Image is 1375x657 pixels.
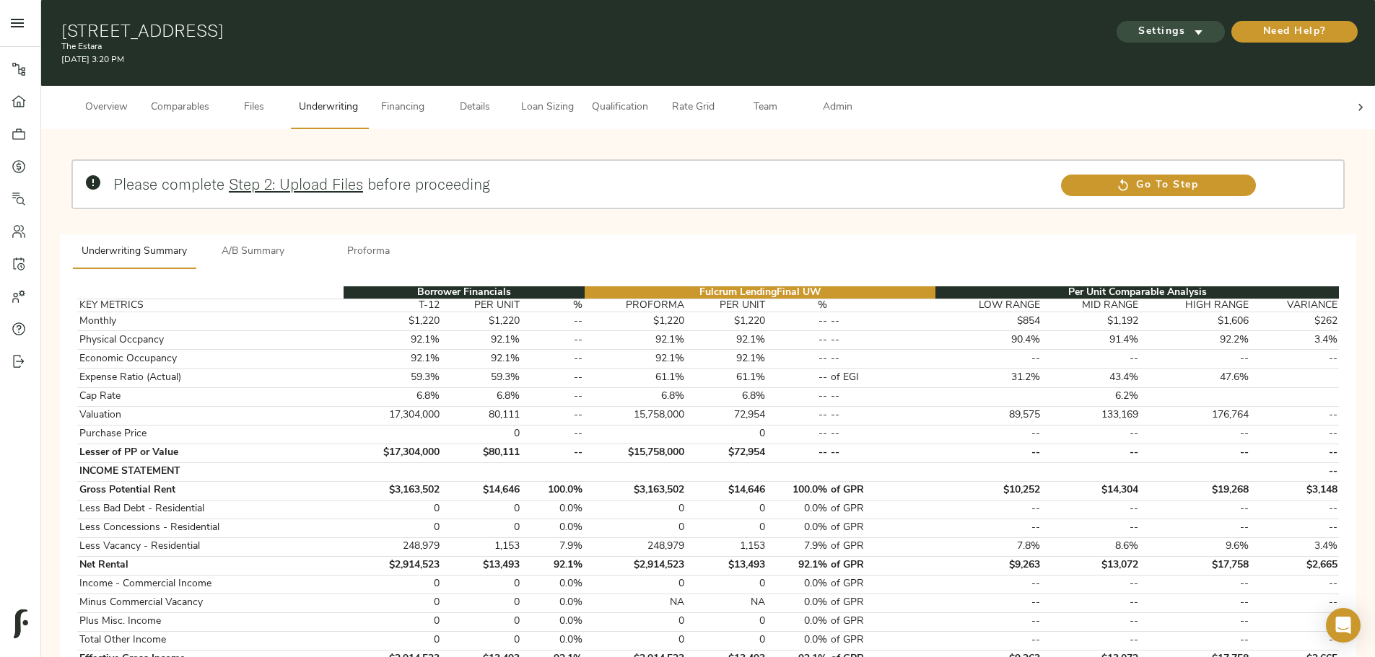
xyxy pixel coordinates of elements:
span: Comparables [151,99,209,117]
td: $1,192 [1042,312,1140,331]
span: Qualification [592,99,648,117]
td: $19,268 [1140,481,1250,500]
th: PER UNIT [686,299,767,312]
td: of EGI [829,369,935,387]
td: -- [1250,500,1339,519]
td: $17,304,000 [344,444,442,462]
td: $14,646 [442,481,522,500]
td: 133,169 [1042,406,1140,425]
span: Loan Sizing [520,99,575,117]
td: Purchase Price [77,425,344,444]
td: of GPR [829,481,935,500]
th: T-12 [344,299,442,312]
td: 0 [686,519,767,537]
td: 6.8% [442,387,522,406]
td: -- [829,444,935,462]
th: Per Unit Comparable Analysis [935,286,1339,299]
th: Fulcrum Lending Final UW [585,286,936,299]
td: 0.0% [522,631,585,650]
td: -- [1042,425,1140,444]
td: 0 [344,594,442,612]
td: Less Vacancy - Residential [77,537,344,556]
td: 43.4% [1042,369,1140,387]
td: 0.0% [767,612,829,631]
span: Underwriting [299,99,358,117]
td: -- [767,369,829,387]
td: -- [1250,462,1339,481]
td: 0 [585,631,686,650]
td: -- [935,444,1042,462]
td: $80,111 [442,444,522,462]
td: 100.0% [767,481,829,500]
p: The Estara [61,40,924,53]
th: PER UNIT [442,299,522,312]
td: 0.0% [522,519,585,537]
td: -- [522,312,585,331]
td: 0.0% [522,594,585,612]
td: 0.0% [522,500,585,519]
td: -- [767,331,829,350]
th: Borrower Financials [344,286,585,299]
td: 92.1% [344,350,442,369]
td: $262 [1250,312,1339,331]
td: -- [1140,612,1250,631]
td: -- [1042,519,1140,537]
td: -- [1042,500,1140,519]
td: 92.1% [585,331,686,350]
td: -- [829,331,935,350]
td: -- [829,406,935,425]
td: -- [935,519,1042,537]
td: 6.8% [344,387,442,406]
td: 0 [344,612,442,631]
span: Rate Grid [665,99,720,117]
td: $3,163,502 [344,481,442,500]
td: $2,665 [1250,556,1339,575]
td: -- [1250,444,1339,462]
td: -- [1140,519,1250,537]
td: 6.2% [1042,387,1140,406]
td: 0 [686,500,767,519]
td: 0 [344,519,442,537]
td: -- [829,350,935,369]
td: -- [767,406,829,425]
td: -- [1140,444,1250,462]
td: $14,304 [1042,481,1140,500]
span: Settings [1131,23,1210,41]
td: of GPR [829,537,935,556]
td: -- [1042,594,1140,612]
td: Total Other Income [77,631,344,650]
td: -- [1250,594,1339,612]
td: -- [1250,612,1339,631]
td: $854 [935,312,1042,331]
td: Cap Rate [77,387,344,406]
td: -- [935,612,1042,631]
td: 0 [585,575,686,594]
td: -- [767,350,829,369]
a: Step 2: Upload Files [229,175,363,193]
td: 0.0% [767,631,829,650]
td: Minus Commercial Vacancy [77,594,344,612]
td: -- [935,425,1042,444]
td: -- [1140,631,1250,650]
td: -- [767,444,829,462]
td: $1,606 [1140,312,1250,331]
td: Income - Commercial Income [77,575,344,594]
td: -- [1042,631,1140,650]
td: -- [935,500,1042,519]
span: Go To Step [1061,177,1255,195]
td: -- [1250,631,1339,650]
th: % [522,299,585,312]
td: 0 [442,519,522,537]
td: -- [767,425,829,444]
td: 7.9% [522,537,585,556]
td: of GPR [829,631,935,650]
td: INCOME STATEMENT [77,462,344,481]
td: Net Rental [77,556,344,575]
td: 61.1% [686,369,767,387]
td: 0 [585,612,686,631]
td: $1,220 [442,312,522,331]
td: 59.3% [344,369,442,387]
td: -- [935,631,1042,650]
td: Plus Misc. Income [77,612,344,631]
td: 0 [686,575,767,594]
